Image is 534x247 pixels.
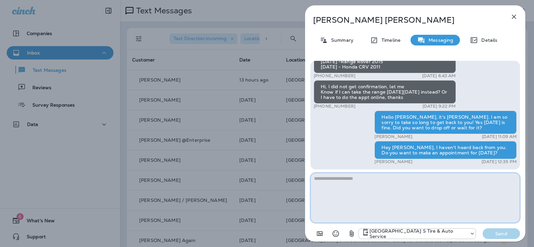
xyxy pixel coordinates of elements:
p: Summary [328,37,353,43]
div: +1 (301) 975-0024 [359,228,476,239]
button: Add in a premade template [313,227,326,240]
p: [DATE] 12:35 PM [482,159,517,164]
p: Details [478,37,497,43]
div: Hi, I did not get confirmation, let me Know if I can take the range [DATE][DATE] instead? Or I ha... [314,80,456,104]
p: Messaging [425,37,453,43]
p: Timeline [378,37,400,43]
p: [DATE] 11:09 AM [482,134,517,139]
p: [DATE] 9:22 PM [423,104,456,109]
p: [PHONE_NUMBER] [314,73,355,79]
button: Select an emoji [329,227,342,240]
div: Hello [PERSON_NAME], it's [PERSON_NAME]. I am so sorry to take so long to get back to you! Yes [D... [374,111,517,134]
p: [DATE] 6:43 AM [422,73,456,79]
p: [GEOGRAPHIC_DATA] S Tire & Auto Service [369,228,466,239]
p: [PERSON_NAME] [374,134,413,139]
p: [PERSON_NAME] [374,159,413,164]
p: [PHONE_NUMBER] [314,104,355,109]
p: [PERSON_NAME] [PERSON_NAME] [313,15,495,25]
div: Hey [PERSON_NAME], I haven't heard back from you. Do you want to make an appointment for [DATE]? [374,141,517,159]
